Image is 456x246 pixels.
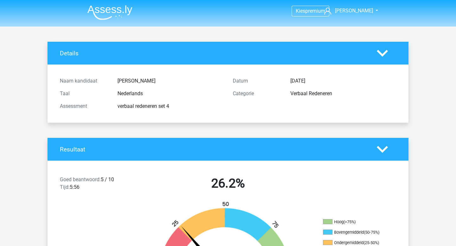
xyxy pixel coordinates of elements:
div: Datum [228,77,286,85]
div: [DATE] [286,77,401,85]
div: Categorie [228,90,286,97]
div: Nederlands [113,90,228,97]
h4: Resultaat [60,146,367,153]
div: Verbaal Redeneren [286,90,401,97]
div: Naam kandidaat [55,77,113,85]
img: Assessly [87,5,132,20]
span: Goed beantwoord: [60,176,101,182]
li: Hoog [323,219,386,225]
span: premium [305,8,325,14]
h4: Details [60,50,367,57]
div: (50-75%) [364,230,379,235]
div: Taal [55,90,113,97]
h2: 26.2% [146,176,310,191]
div: verbaal redeneren set 4 [113,102,228,110]
div: (>75%) [344,219,356,224]
span: Tijd: [60,184,70,190]
div: (25-50%) [364,240,379,245]
a: [PERSON_NAME] [322,7,374,15]
div: 5 / 10 5:56 [55,176,142,194]
li: Bovengemiddeld [323,230,386,235]
a: Kiespremium [292,7,329,15]
div: [PERSON_NAME] [113,77,228,85]
span: Kies [296,8,305,14]
li: Ondergemiddeld [323,240,386,246]
div: Assessment [55,102,113,110]
span: [PERSON_NAME] [335,8,373,14]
